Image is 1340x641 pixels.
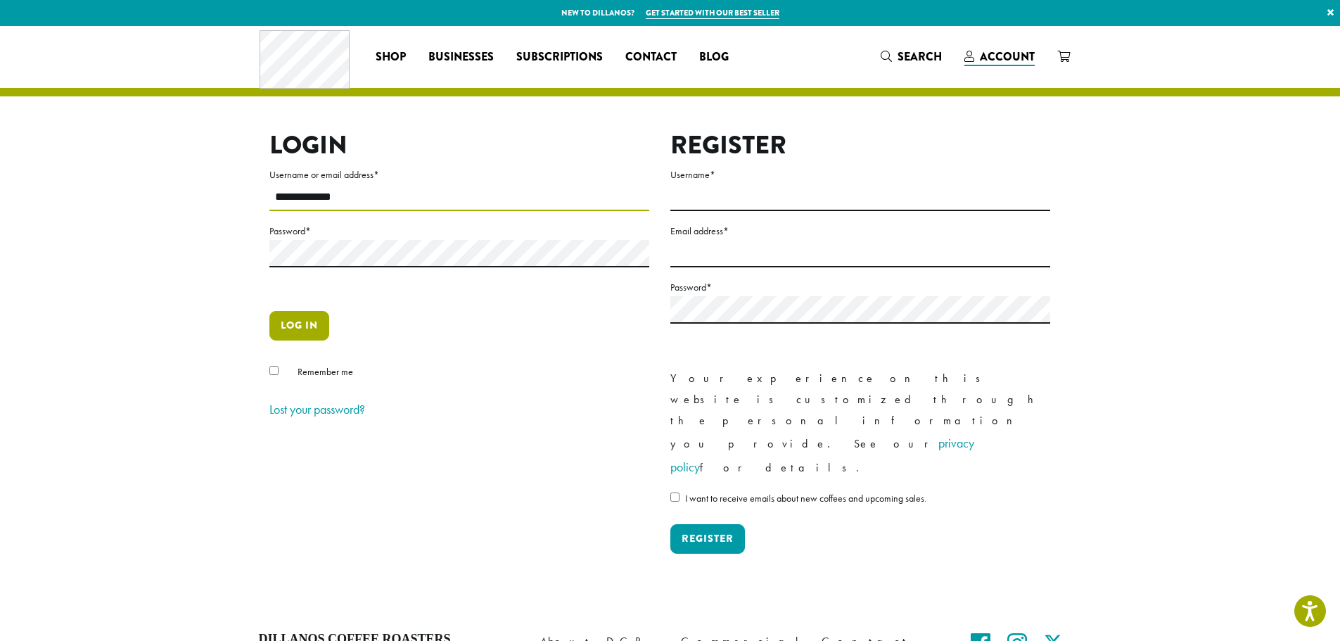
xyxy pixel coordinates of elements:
span: Account [980,49,1035,65]
a: privacy policy [670,435,974,475]
span: Blog [699,49,729,66]
a: Search [869,45,953,68]
span: Contact [625,49,677,66]
a: Shop [364,46,417,68]
label: Email address [670,222,1050,240]
span: Search [898,49,942,65]
a: Lost your password? [269,401,365,417]
span: I want to receive emails about new coffees and upcoming sales. [685,492,926,504]
label: Password [269,222,649,240]
span: Subscriptions [516,49,603,66]
p: Your experience on this website is customized through the personal information you provide. See o... [670,368,1050,479]
h2: Register [670,130,1050,160]
button: Log in [269,311,329,341]
h2: Login [269,130,649,160]
label: Username [670,166,1050,184]
label: Password [670,279,1050,296]
span: Remember me [298,365,353,378]
span: Businesses [428,49,494,66]
label: Username or email address [269,166,649,184]
button: Register [670,524,745,554]
a: Get started with our best seller [646,7,779,19]
span: Shop [376,49,406,66]
input: I want to receive emails about new coffees and upcoming sales. [670,493,679,502]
